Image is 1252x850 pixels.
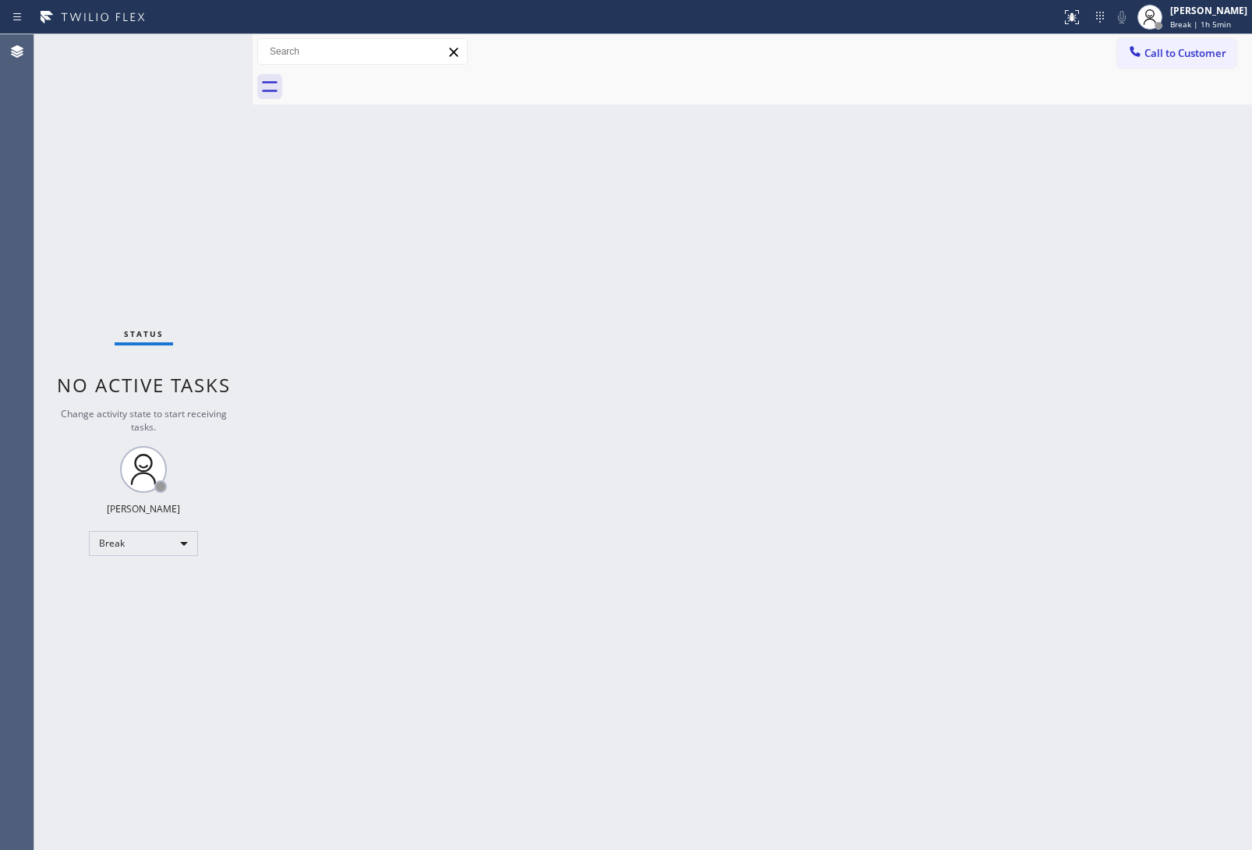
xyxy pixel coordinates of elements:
[89,531,198,556] div: Break
[57,372,231,398] span: No active tasks
[1170,19,1231,30] span: Break | 1h 5min
[1117,38,1236,68] button: Call to Customer
[1144,46,1226,60] span: Call to Customer
[1111,6,1133,28] button: Mute
[61,407,227,434] span: Change activity state to start receiving tasks.
[1170,4,1247,17] div: [PERSON_NAME]
[124,328,164,339] span: Status
[258,39,467,64] input: Search
[107,502,180,515] div: [PERSON_NAME]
